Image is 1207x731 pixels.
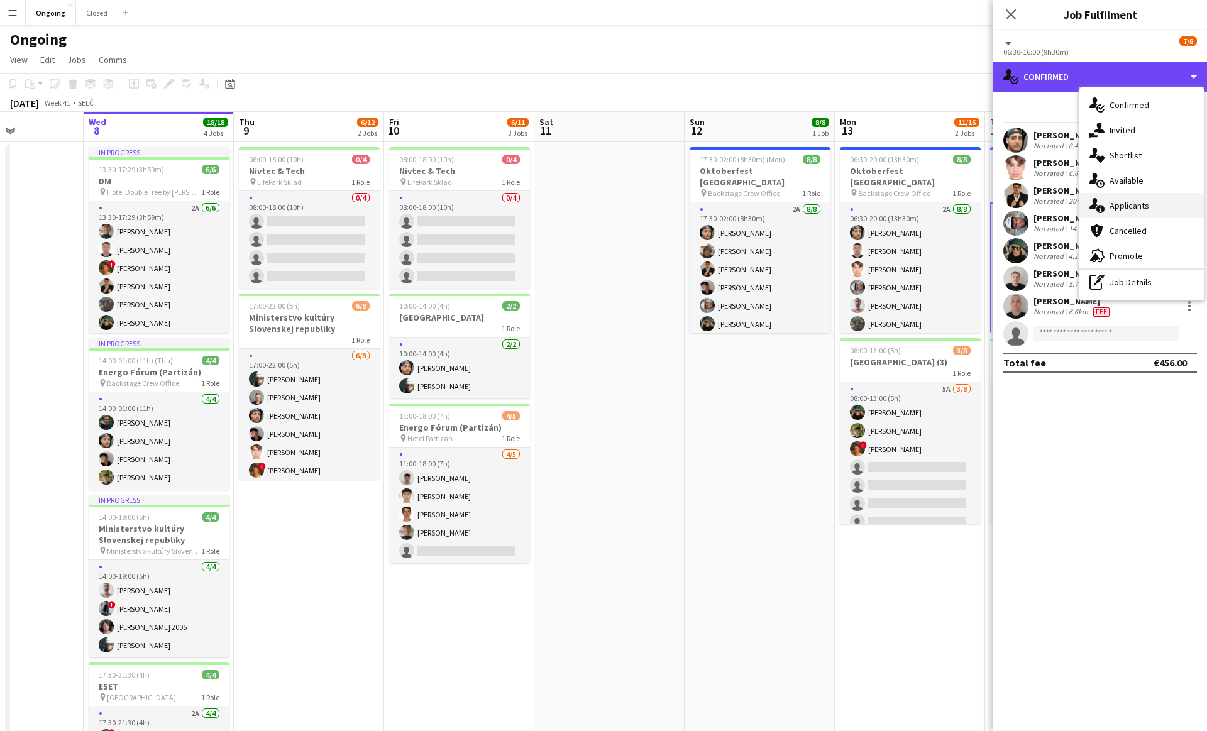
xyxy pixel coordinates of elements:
[990,338,1131,524] app-job-card: 18:00-23:00 (5h)9/12[GEOGRAPHIC_DATA] (5)1 Role2A9/1218:00-23:00 (5h)[PERSON_NAME][PERSON_NAME][P...
[1110,225,1147,236] span: Cancelled
[94,52,132,68] a: Comms
[850,155,919,164] span: 06:30-20:00 (13h30m)
[239,312,380,334] h3: Ministerstvo kultúry Slovenskej republiky
[249,155,304,164] span: 08:00-18:00 (10h)
[953,346,971,355] span: 3/8
[952,368,971,378] span: 1 Role
[1033,268,1112,279] div: [PERSON_NAME]
[953,155,971,164] span: 8/8
[10,54,28,65] span: View
[508,128,528,138] div: 3 Jobs
[202,356,219,365] span: 4/4
[389,404,530,563] app-job-card: 11:00-18:00 (7h)4/5Energo Fórum (Partizán) Hotel Partizán1 Role4/511:00-18:00 (7h)[PERSON_NAME][P...
[10,30,67,49] h1: Ongoing
[351,335,370,344] span: 1 Role
[89,338,229,490] app-job-card: In progress14:00-01:00 (11h) (Thu)4/4Energo Fórum (Partizán) Backstage Crew Office1 Role4/414:00-...
[99,356,173,365] span: 14:00-01:00 (11h) (Thu)
[812,118,829,127] span: 8/8
[954,118,979,127] span: 11/16
[802,189,820,198] span: 1 Role
[89,495,229,657] app-job-card: In progress14:00-19:00 (5h)4/4Ministerstvo kultúry Slovenskej republiky Ministerstvo kultúry Slov...
[407,434,453,443] span: Hotel Partizán
[89,392,229,490] app-card-role: 4/414:00-01:00 (11h)[PERSON_NAME][PERSON_NAME][PERSON_NAME][PERSON_NAME]
[990,147,1131,333] app-job-card: 06:30-16:00 (9h30m)7/8Oktoberfest [GEOGRAPHIC_DATA] Backstage Crew Office1 Role1A7/806:30-16:00 (...
[108,260,116,268] span: !
[502,434,520,443] span: 1 Role
[387,123,399,138] span: 10
[1033,295,1112,307] div: [PERSON_NAME]
[1033,279,1066,289] div: Not rated
[358,128,378,138] div: 2 Jobs
[257,177,302,187] span: LifePark Sklad
[239,165,380,177] h3: Nivtec & Tech
[990,116,1005,128] span: Tue
[239,294,380,480] app-job-card: 17:00-22:00 (5h)6/8Ministerstvo kultúry Slovenskej republiky1 Role6/817:00-22:00 (5h)[PERSON_NAME...
[202,670,219,679] span: 4/4
[1033,185,1120,196] div: [PERSON_NAME]
[1066,224,1094,234] div: 14.9km
[89,116,106,128] span: Wed
[812,128,829,138] div: 1 Job
[107,187,201,197] span: Hotel DoubleTree by [PERSON_NAME]
[89,495,229,505] div: In progress
[952,189,971,198] span: 1 Role
[1066,279,1091,289] div: 5.7km
[840,338,981,524] div: 08:00-13:00 (5h)3/8[GEOGRAPHIC_DATA] (3)1 Role5A3/808:00-13:00 (5h)[PERSON_NAME][PERSON_NAME]![PE...
[990,202,1131,375] app-card-role: 1A7/806:30-16:00 (9h30m)[PERSON_NAME][PERSON_NAME][PERSON_NAME][PERSON_NAME][PERSON_NAME][PERSON_...
[99,670,150,679] span: 17:30-21:30 (4h)
[1003,356,1046,369] div: Total fee
[838,123,856,138] span: 13
[399,301,450,311] span: 10:00-14:00 (4h)
[239,191,380,289] app-card-role: 0/408:00-18:00 (10h)
[1033,251,1066,261] div: Not rated
[990,356,1131,368] h3: [GEOGRAPHIC_DATA] (5)
[1066,168,1091,179] div: 6.6km
[389,116,399,128] span: Fri
[5,52,33,68] a: View
[239,147,380,289] app-job-card: 08:00-18:00 (10h)0/4Nivtec & Tech LifePark Sklad1 Role0/408:00-18:00 (10h)
[201,187,219,197] span: 1 Role
[249,301,300,311] span: 17:00-22:00 (5h)
[1033,307,1066,317] div: Not rated
[107,378,179,388] span: Backstage Crew Office
[502,411,520,420] span: 4/5
[389,165,530,177] h3: Nivtec & Tech
[352,155,370,164] span: 0/4
[988,123,1005,138] span: 14
[1079,270,1204,295] div: Job Details
[1110,99,1149,111] span: Confirmed
[1033,129,1112,141] div: [PERSON_NAME]
[1066,141,1091,151] div: 8.4km
[389,338,530,398] app-card-role: 2/210:00-14:00 (4h)[PERSON_NAME][PERSON_NAME]
[990,165,1131,188] h3: Oktoberfest [GEOGRAPHIC_DATA]
[108,601,116,608] span: !
[1033,224,1066,234] div: Not rated
[399,411,450,420] span: 11:00-18:00 (7h)
[62,52,91,68] a: Jobs
[89,147,229,333] app-job-card: In progress13:30-17:29 (3h59m)6/6DM Hotel DoubleTree by [PERSON_NAME]1 Role2A6/613:30-17:29 (3h59...
[537,123,553,138] span: 11
[803,155,820,164] span: 8/8
[539,116,553,128] span: Sat
[389,448,530,563] app-card-role: 4/511:00-18:00 (7h)[PERSON_NAME][PERSON_NAME][PERSON_NAME][PERSON_NAME]
[26,1,76,25] button: Ongoing
[99,165,164,174] span: 13:30-17:29 (3h59m)
[351,177,370,187] span: 1 Role
[1110,200,1149,211] span: Applicants
[89,366,229,378] h3: Energo Fórum (Partizán)
[859,441,867,449] span: !
[1110,150,1142,161] span: Shortlist
[840,382,981,552] app-card-role: 5A3/808:00-13:00 (5h)[PERSON_NAME][PERSON_NAME]![PERSON_NAME]
[690,116,705,128] span: Sun
[1003,47,1197,57] div: 06:30-16:00 (9h30m)
[955,128,979,138] div: 2 Jobs
[201,693,219,702] span: 1 Role
[389,422,530,433] h3: Energo Fórum (Partizán)
[690,202,830,373] app-card-role: 2A8/817:30-02:00 (8h30m)[PERSON_NAME][PERSON_NAME][PERSON_NAME][PERSON_NAME][PERSON_NAME][PERSON_...
[389,147,530,289] div: 08:00-18:00 (10h)0/4Nivtec & Tech LifePark Sklad1 Role0/408:00-18:00 (10h)
[204,128,228,138] div: 4 Jobs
